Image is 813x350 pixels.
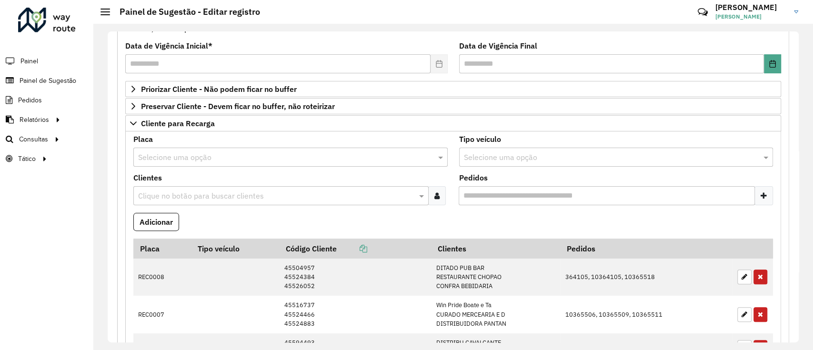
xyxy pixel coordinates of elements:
[560,239,732,259] th: Pedidos
[560,296,732,333] td: 10365506, 10365509, 10365511
[125,81,781,97] a: Priorizar Cliente - Não podem ficar no buffer
[431,259,560,296] td: DITADO PUB BAR RESTAURANTE CHOPAO CONFRA BEBIDARIA
[337,244,367,253] a: Copiar
[715,12,787,21] span: [PERSON_NAME]
[279,239,431,259] th: Código Cliente
[125,40,212,51] label: Data de Vigência Inicial
[18,95,42,105] span: Pedidos
[715,3,787,12] h3: [PERSON_NAME]
[19,134,48,144] span: Consultas
[133,239,191,259] th: Placa
[459,40,537,51] label: Data de Vigência Final
[459,133,501,145] label: Tipo veículo
[141,120,215,127] span: Cliente para Recarga
[133,213,179,231] button: Adicionar
[693,2,713,22] a: Contato Rápido
[191,239,279,259] th: Tipo veículo
[133,296,191,333] td: REC0007
[279,259,431,296] td: 45504957 45524384 45526052
[279,296,431,333] td: 45516737 45524466 45524883
[133,133,153,145] label: Placa
[125,115,781,131] a: Cliente para Recarga
[459,172,488,183] label: Pedidos
[141,102,335,110] span: Preservar Cliente - Devem ficar no buffer, não roteirizar
[764,54,781,73] button: Choose Date
[20,56,38,66] span: Painel
[141,85,297,93] span: Priorizar Cliente - Não podem ficar no buffer
[125,98,781,114] a: Preservar Cliente - Devem ficar no buffer, não roteirizar
[431,296,560,333] td: Win Pride Boate e Ta CURADO MERCEARIA E D DISTRIBUIDORA PANTAN
[133,259,191,296] td: REC0008
[20,76,76,86] span: Painel de Sugestão
[18,154,36,164] span: Tático
[431,239,560,259] th: Clientes
[20,115,49,125] span: Relatórios
[110,7,260,17] h2: Painel de Sugestão - Editar registro
[133,172,162,183] label: Clientes
[560,259,732,296] td: 364105, 10364105, 10365518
